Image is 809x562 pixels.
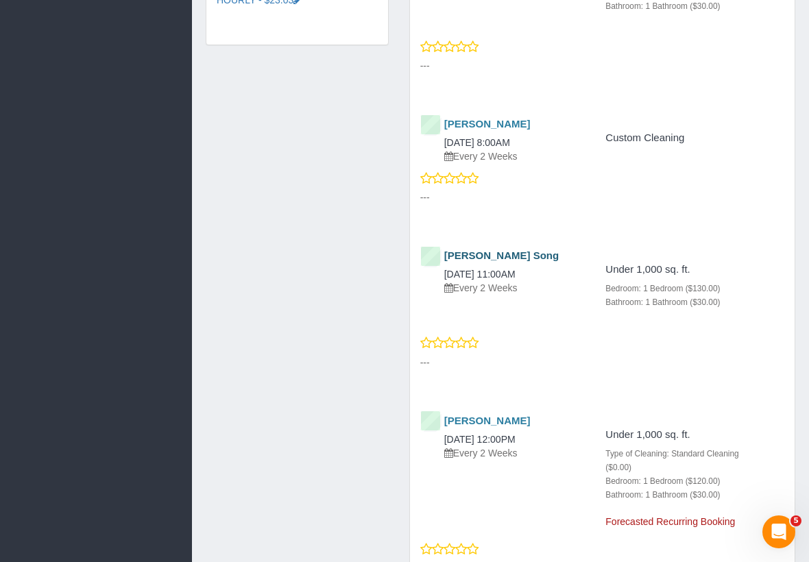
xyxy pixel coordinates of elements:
a: [DATE] 11:00AM [444,269,516,280]
p: Every 2 Weeks [444,446,582,460]
h4: Under 1,000 sq. ft. [605,429,743,441]
small: Bathroom: 1 Bathroom ($30.00) [605,490,720,500]
a: [DATE] 12:00PM [444,434,516,445]
small: Type of Cleaning: Standard Cleaning ($0.00) [605,449,738,472]
a: [PERSON_NAME] [444,118,531,130]
span: Forecasted Recurring Booking [605,516,735,527]
p: --- [420,356,784,369]
small: Bathroom: 1 Bathroom ($30.00) [605,297,720,307]
p: --- [420,59,784,73]
small: Bedroom: 1 Bedroom ($130.00) [605,284,720,293]
small: Bedroom: 1 Bedroom ($120.00) [605,476,720,486]
p: --- [420,191,784,204]
span: 5 [790,515,801,526]
small: Bathroom: 1 Bathroom ($30.00) [605,1,720,11]
p: Every 2 Weeks [444,149,582,163]
a: [PERSON_NAME] Song [444,249,559,261]
a: [DATE] 8:00AM [444,137,510,148]
h4: Under 1,000 sq. ft. [605,264,743,276]
p: Every 2 Weeks [444,281,582,295]
iframe: Intercom live chat [762,515,795,548]
h4: Custom Cleaning [605,132,743,144]
a: [PERSON_NAME] [444,415,531,426]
